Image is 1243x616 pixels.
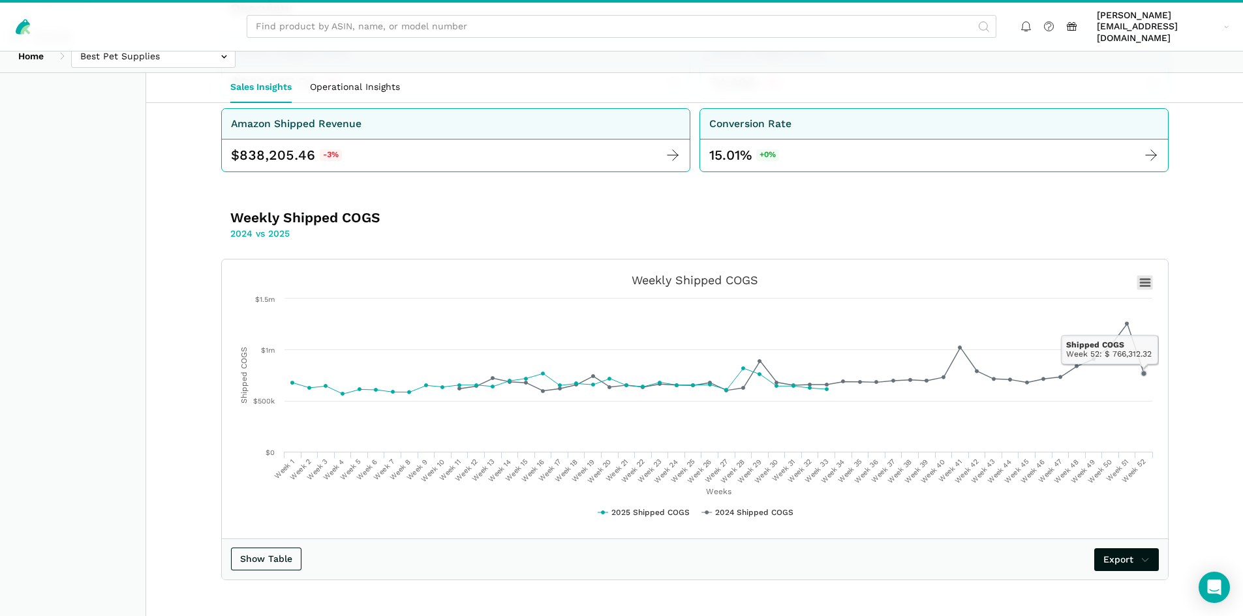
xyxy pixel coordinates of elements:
span: [PERSON_NAME][EMAIL_ADDRESS][DOMAIN_NAME] [1097,10,1220,44]
tspan: Week 12 [453,457,480,483]
tspan: Week 17 [537,457,563,483]
tspan: Week 43 [970,457,997,484]
span: $ [231,146,239,164]
span: +0% [756,149,780,161]
div: Conversion Rate [709,116,791,132]
tspan: Week 13 [470,457,496,483]
div: 15.01% [709,146,780,164]
tspan: Week 10 [420,457,446,483]
tspan: Week 25 [669,457,696,484]
tspan: Week 35 [836,457,863,484]
tspan: Week 39 [902,457,930,484]
tspan: Week 4 [321,457,345,481]
tspan: Week 46 [1019,457,1047,484]
tspan: Week 23 [636,457,663,484]
tspan: Week 49 [1069,457,1096,484]
tspan: Week 38 [886,457,913,484]
tspan: Week 18 [553,457,579,483]
tspan: Week 40 [919,457,946,484]
tspan: 2024 Shipped COGS [715,508,793,517]
tspan: Week 52 [1120,457,1146,484]
tspan: Weeks [705,487,731,496]
tspan: Week 31 [771,457,797,483]
tspan: Week 36 [852,457,880,484]
tspan: Week 26 [686,457,713,484]
a: [PERSON_NAME][EMAIL_ADDRESS][DOMAIN_NAME] [1092,7,1234,46]
span: 838,205.46 [239,146,315,164]
tspan: Week 28 [719,457,746,484]
tspan: Week 30 [752,457,780,484]
tspan: Week 6 [354,457,378,481]
tspan: Week 42 [953,457,980,484]
tspan: Week 8 [388,457,412,481]
tspan: Week 27 [703,457,729,484]
a: Conversion Rate 15.01%+0% [699,108,1169,172]
tspan: Shipped COGS [239,347,248,403]
span: Export [1103,553,1150,566]
a: Operational Insights [301,72,409,102]
text: $500k [253,397,275,405]
tspan: Week 16 [519,457,545,483]
tspan: Week 20 [585,457,613,484]
tspan: Week 44 [985,457,1013,484]
tspan: Week 24 [652,457,680,484]
a: Amazon Shipped Revenue $ 838,205.46 -3% [221,108,690,172]
tspan: Week 5 [339,457,363,481]
text: $1m [261,346,275,355]
span: -3% [320,149,343,161]
tspan: Week 41 [937,457,963,483]
tspan: Week 15 [503,457,529,483]
input: Find product by ASIN, name, or model number [247,15,996,38]
tspan: Week 48 [1052,457,1080,484]
tspan: 2025 Shipped COGS [611,508,690,517]
tspan: Week 47 [1037,457,1064,484]
tspan: Week 45 [1003,457,1030,484]
tspan: Week 29 [735,457,763,484]
tspan: Week 32 [786,457,813,484]
tspan: Week 22 [619,457,646,484]
tspan: Week 19 [570,457,596,483]
a: Home [9,44,53,67]
tspan: Weekly Shipped COGS [632,273,758,287]
tspan: Week 33 [803,457,829,484]
tspan: Week 7 [372,457,396,481]
tspan: Week 51 [1104,457,1130,483]
div: Open Intercom Messenger [1199,572,1230,603]
tspan: Week 1 [273,457,296,480]
tspan: Week 14 [486,457,512,483]
tspan: Week 3 [305,457,329,481]
tspan: Week 34 [819,457,846,484]
a: Sales Insights [221,72,301,102]
button: Show Table [231,548,301,570]
tspan: Week 11 [438,457,463,482]
div: Amazon Shipped Revenue [231,116,361,132]
tspan: Week 50 [1086,457,1114,484]
tspan: Week 9 [405,457,429,481]
tspan: Week 21 [604,457,630,483]
h3: Weekly Shipped COGS [230,209,612,227]
text: $0 [266,448,275,457]
p: 2024 vs 2025 [230,227,612,241]
a: Export [1094,548,1159,571]
tspan: Week 37 [870,457,897,484]
tspan: Week 2 [288,457,313,481]
input: Best Pet Supplies [71,44,236,67]
text: $1.5m [255,295,275,304]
